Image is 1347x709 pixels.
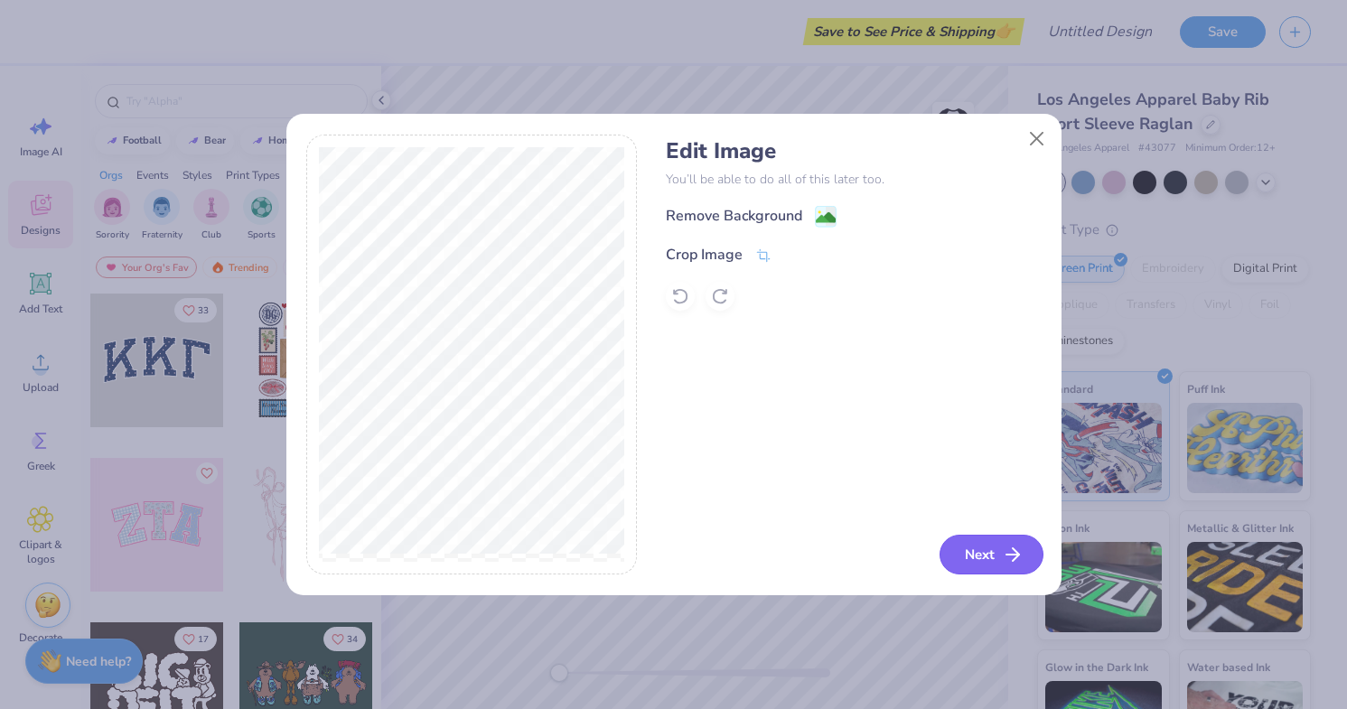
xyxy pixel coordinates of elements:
[666,244,743,266] div: Crop Image
[666,205,802,227] div: Remove Background
[940,535,1043,574] button: Next
[1019,122,1053,156] button: Close
[666,138,1041,164] h4: Edit Image
[666,170,1041,189] p: You’ll be able to do all of this later too.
